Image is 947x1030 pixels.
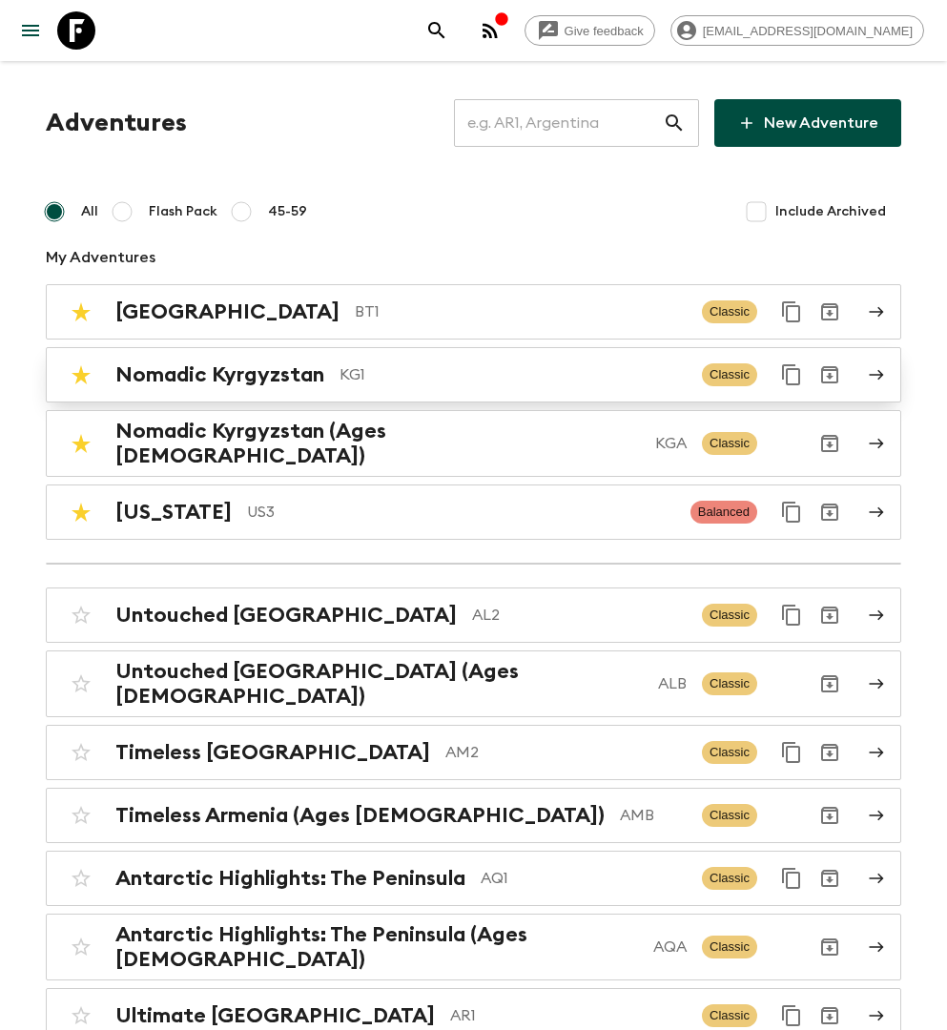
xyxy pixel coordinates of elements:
[811,424,849,463] button: Archive
[702,604,757,627] span: Classic
[554,24,654,38] span: Give feedback
[46,725,901,780] a: Timeless [GEOGRAPHIC_DATA]AM2ClassicDuplicate for 45-59Archive
[714,99,901,147] a: New Adventure
[702,1004,757,1027] span: Classic
[46,484,901,540] a: [US_STATE]US3BalancedDuplicate for 45-59Archive
[11,11,50,50] button: menu
[620,804,687,827] p: AMB
[702,741,757,764] span: Classic
[46,587,901,643] a: Untouched [GEOGRAPHIC_DATA]AL2ClassicDuplicate for 45-59Archive
[115,500,232,525] h2: [US_STATE]
[481,867,687,890] p: AQ1
[46,650,901,717] a: Untouched [GEOGRAPHIC_DATA] (Ages [DEMOGRAPHIC_DATA])ALBClassicArchive
[149,202,217,221] span: Flash Pack
[772,859,811,897] button: Duplicate for 45-59
[811,859,849,897] button: Archive
[811,493,849,531] button: Archive
[46,410,901,477] a: Nomadic Kyrgyzstan (Ages [DEMOGRAPHIC_DATA])KGAClassicArchive
[46,914,901,980] a: Antarctic Highlights: The Peninsula (Ages [DEMOGRAPHIC_DATA])AQAClassicArchive
[46,104,187,142] h1: Adventures
[772,493,811,531] button: Duplicate for 45-59
[702,672,757,695] span: Classic
[772,293,811,331] button: Duplicate for 45-59
[115,659,643,709] h2: Untouched [GEOGRAPHIC_DATA] (Ages [DEMOGRAPHIC_DATA])
[115,603,457,628] h2: Untouched [GEOGRAPHIC_DATA]
[811,733,849,772] button: Archive
[702,432,757,455] span: Classic
[811,356,849,394] button: Archive
[340,363,687,386] p: KG1
[702,867,757,890] span: Classic
[525,15,655,46] a: Give feedback
[247,501,675,524] p: US3
[702,936,757,958] span: Classic
[268,202,307,221] span: 45-59
[692,24,923,38] span: [EMAIL_ADDRESS][DOMAIN_NAME]
[46,851,901,906] a: Antarctic Highlights: The PeninsulaAQ1ClassicDuplicate for 45-59Archive
[811,293,849,331] button: Archive
[653,936,687,958] p: AQA
[702,363,757,386] span: Classic
[115,299,340,324] h2: [GEOGRAPHIC_DATA]
[115,419,640,468] h2: Nomadic Kyrgyzstan (Ages [DEMOGRAPHIC_DATA])
[81,202,98,221] span: All
[115,866,465,891] h2: Antarctic Highlights: The Peninsula
[454,96,663,150] input: e.g. AR1, Argentina
[46,347,901,402] a: Nomadic KyrgyzstanKG1ClassicDuplicate for 45-59Archive
[445,741,687,764] p: AM2
[418,11,456,50] button: search adventures
[811,796,849,834] button: Archive
[690,501,757,524] span: Balanced
[811,928,849,966] button: Archive
[450,1004,687,1027] p: AR1
[46,284,901,340] a: [GEOGRAPHIC_DATA]BT1ClassicDuplicate for 45-59Archive
[811,596,849,634] button: Archive
[702,804,757,827] span: Classic
[115,803,605,828] h2: Timeless Armenia (Ages [DEMOGRAPHIC_DATA])
[772,356,811,394] button: Duplicate for 45-59
[115,740,430,765] h2: Timeless [GEOGRAPHIC_DATA]
[811,665,849,703] button: Archive
[46,788,901,843] a: Timeless Armenia (Ages [DEMOGRAPHIC_DATA])AMBClassicArchive
[772,733,811,772] button: Duplicate for 45-59
[655,432,687,455] p: KGA
[115,362,324,387] h2: Nomadic Kyrgyzstan
[355,300,687,323] p: BT1
[658,672,687,695] p: ALB
[775,202,886,221] span: Include Archived
[46,246,901,269] p: My Adventures
[670,15,924,46] div: [EMAIL_ADDRESS][DOMAIN_NAME]
[702,300,757,323] span: Classic
[772,596,811,634] button: Duplicate for 45-59
[115,1003,435,1028] h2: Ultimate [GEOGRAPHIC_DATA]
[115,922,638,972] h2: Antarctic Highlights: The Peninsula (Ages [DEMOGRAPHIC_DATA])
[472,604,687,627] p: AL2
